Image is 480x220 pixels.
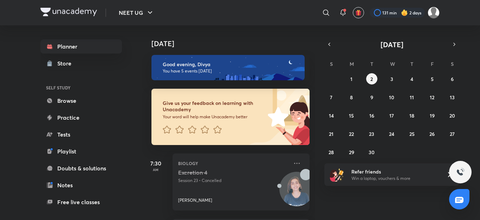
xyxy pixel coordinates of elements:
[40,195,122,209] a: Free live classes
[386,92,397,103] button: September 10, 2025
[427,73,438,84] button: September 5, 2025
[350,76,352,82] abbr: September 1, 2025
[40,82,122,94] h6: SELF STUDY
[447,110,458,121] button: September 20, 2025
[429,131,435,137] abbr: September 26, 2025
[40,127,122,142] a: Tests
[430,94,434,101] abbr: September 12, 2025
[456,168,465,176] img: ttu
[350,94,353,101] abbr: September 8, 2025
[178,169,266,176] h5: Excretion 4
[329,112,334,119] abbr: September 14, 2025
[151,39,317,48] h4: [DATE]
[40,144,122,158] a: Playlist
[410,61,413,67] abbr: Thursday
[386,128,397,139] button: September 24, 2025
[151,55,305,80] img: evening
[353,7,364,18] button: avatar
[142,159,170,168] h5: 7:30
[115,6,158,20] button: NEET UG
[406,73,417,84] button: September 4, 2025
[409,131,415,137] abbr: September 25, 2025
[390,61,395,67] abbr: Wednesday
[381,40,403,49] span: [DATE]
[406,110,417,121] button: September 18, 2025
[330,94,332,101] abbr: September 7, 2025
[370,76,373,82] abbr: September 2, 2025
[329,131,333,137] abbr: September 21, 2025
[406,128,417,139] button: September 25, 2025
[346,73,357,84] button: September 1, 2025
[40,8,97,18] a: Company Logo
[406,92,417,103] button: September 11, 2025
[450,94,455,101] abbr: September 13, 2025
[326,110,337,121] button: September 14, 2025
[450,131,455,137] abbr: September 27, 2025
[178,197,212,203] p: [PERSON_NAME]
[329,149,334,156] abbr: September 28, 2025
[40,56,122,70] a: Store
[369,149,375,156] abbr: September 30, 2025
[366,110,377,121] button: September 16, 2025
[430,112,435,119] abbr: September 19, 2025
[40,8,97,16] img: Company Logo
[427,128,438,139] button: September 26, 2025
[351,175,438,182] p: Win a laptop, vouchers & more
[428,7,440,19] img: Divya rakesh
[449,112,455,119] abbr: September 20, 2025
[409,112,414,119] abbr: September 18, 2025
[349,112,354,119] abbr: September 15, 2025
[366,128,377,139] button: September 23, 2025
[386,73,397,84] button: September 3, 2025
[280,176,313,209] img: Avatar
[350,61,354,67] abbr: Monday
[390,76,393,82] abbr: September 3, 2025
[451,61,454,67] abbr: Saturday
[346,92,357,103] button: September 8, 2025
[366,73,377,84] button: September 2, 2025
[163,68,298,74] p: You have 5 events [DATE]
[244,89,310,145] img: feedback_image
[427,110,438,121] button: September 19, 2025
[330,61,333,67] abbr: Sunday
[410,76,413,82] abbr: September 4, 2025
[330,168,344,182] img: referral
[389,131,394,137] abbr: September 24, 2025
[366,92,377,103] button: September 9, 2025
[447,73,458,84] button: September 6, 2025
[326,146,337,158] button: September 28, 2025
[386,110,397,121] button: September 17, 2025
[326,92,337,103] button: September 7, 2025
[346,110,357,121] button: September 15, 2025
[366,146,377,158] button: September 30, 2025
[40,161,122,175] a: Doubts & solutions
[369,131,374,137] abbr: September 23, 2025
[142,168,170,172] p: AM
[351,168,438,175] h6: Refer friends
[349,131,354,137] abbr: September 22, 2025
[389,94,394,101] abbr: September 10, 2025
[163,100,265,113] h6: Give us your feedback on learning with Unacademy
[355,10,362,16] img: avatar
[346,128,357,139] button: September 22, 2025
[451,76,454,82] abbr: September 6, 2025
[40,39,122,54] a: Planner
[370,94,373,101] abbr: September 9, 2025
[389,112,394,119] abbr: September 17, 2025
[410,94,414,101] abbr: September 11, 2025
[431,61,434,67] abbr: Friday
[447,128,458,139] button: September 27, 2025
[401,9,408,16] img: streak
[431,76,434,82] abbr: September 5, 2025
[163,114,265,120] p: Your word will help make Unacademy better
[447,92,458,103] button: September 13, 2025
[369,112,374,119] abbr: September 16, 2025
[370,61,373,67] abbr: Tuesday
[178,159,288,168] p: Biology
[40,178,122,192] a: Notes
[334,39,449,49] button: [DATE]
[326,128,337,139] button: September 21, 2025
[349,149,354,156] abbr: September 29, 2025
[40,111,122,125] a: Practice
[178,177,288,184] p: Session 23 • Cancelled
